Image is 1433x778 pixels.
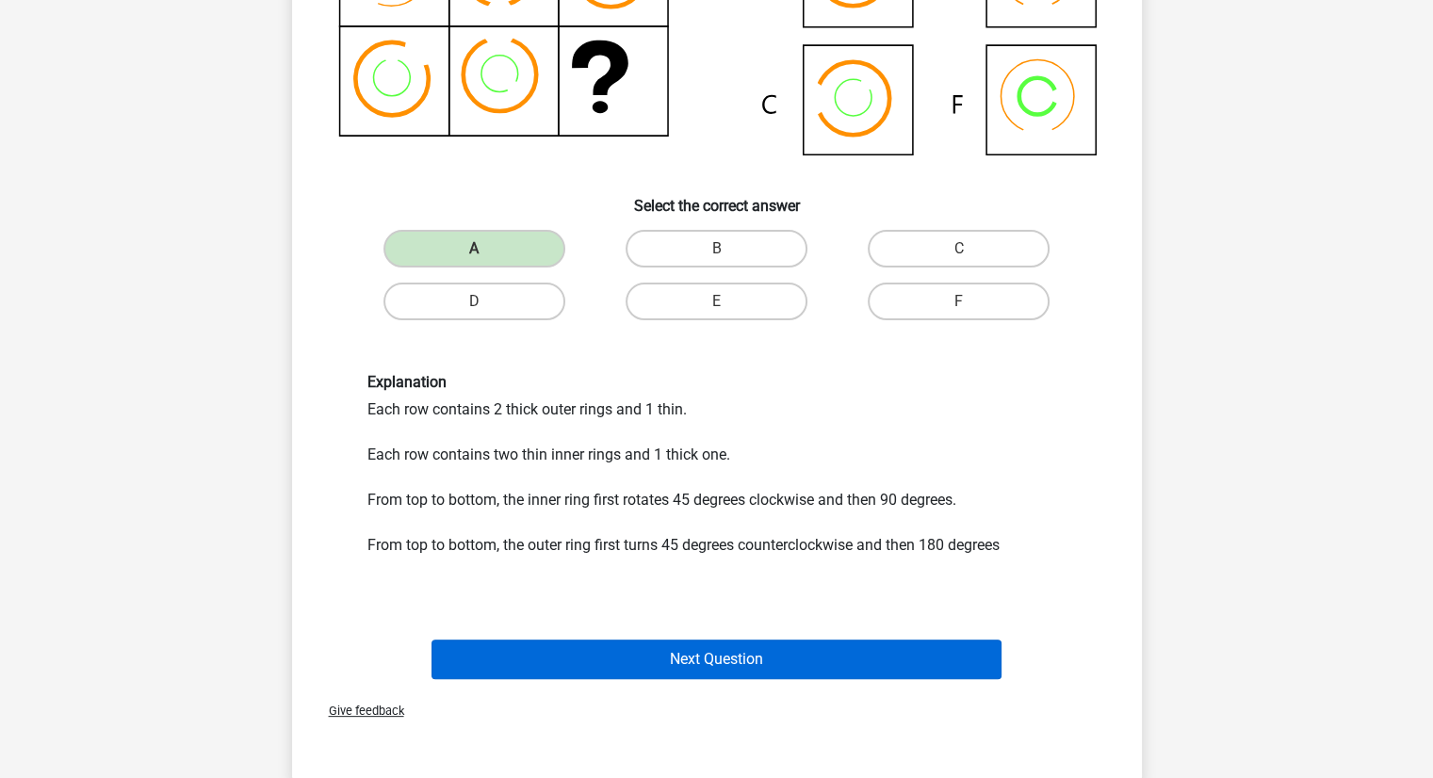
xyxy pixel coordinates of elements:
[432,640,1001,679] button: Next Question
[383,283,565,320] label: D
[868,283,1050,320] label: F
[353,373,1081,579] div: Each row contains 2 thick outer rings and 1 thin. Each row contains two thin inner rings and 1 th...
[383,230,565,267] label: A
[314,704,404,718] span: Give feedback
[322,182,1112,215] h6: Select the correct answer
[626,230,807,267] label: B
[868,230,1050,267] label: C
[367,373,1067,391] h6: Explanation
[626,283,807,320] label: E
